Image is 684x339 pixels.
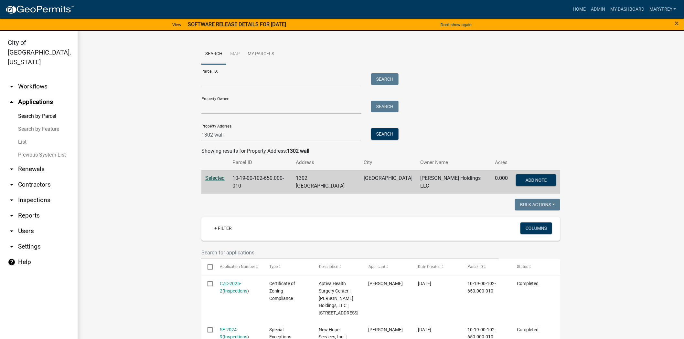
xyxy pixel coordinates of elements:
[517,264,528,269] span: Status
[220,280,257,295] div: ( )
[511,259,560,275] datatable-header-cell: Status
[369,327,403,332] span: Alan Applegate
[214,259,263,275] datatable-header-cell: Application Number
[418,264,441,269] span: Date Created
[360,155,417,170] th: City
[170,19,184,30] a: View
[313,259,362,275] datatable-header-cell: Description
[412,259,461,275] datatable-header-cell: Date Created
[209,222,237,234] a: + Filter
[515,199,560,211] button: Bulk Actions
[201,246,499,259] input: Search for applications
[461,259,511,275] datatable-header-cell: Parcel ID
[188,21,286,27] strong: SOFTWARE RELEASE DETAILS FOR [DATE]
[675,19,679,27] button: Close
[418,327,431,332] span: 07/01/2024
[467,281,496,293] span: 10-19-00-102-650.000-010
[516,174,556,186] button: Add Note
[229,155,292,170] th: Parcel ID
[369,281,403,286] span: Eric Lowe
[201,147,560,155] div: Showing results for Property Address:
[319,264,339,269] span: Description
[270,264,278,269] span: Type
[8,212,16,220] i: arrow_drop_down
[517,327,539,332] span: Completed
[224,288,248,293] a: Inspections
[8,165,16,173] i: arrow_drop_down
[270,281,295,301] span: Certificate of Zoning Compliance
[647,3,679,15] a: MaryFrey
[520,222,552,234] button: Columns
[319,281,359,315] span: Aptiva Health Surgery Center | TED Holdings, LLC | 1302 WALL STREET
[570,3,588,15] a: Home
[201,259,214,275] datatable-header-cell: Select
[8,181,16,189] i: arrow_drop_down
[220,264,255,269] span: Application Number
[205,175,225,181] a: Selected
[8,98,16,106] i: arrow_drop_up
[292,170,360,194] td: 1302 [GEOGRAPHIC_DATA]
[360,170,417,194] td: [GEOGRAPHIC_DATA]
[525,177,547,182] span: Add Note
[371,101,399,112] button: Search
[201,44,226,65] a: Search
[588,3,608,15] a: Admin
[675,19,679,28] span: ×
[8,243,16,251] i: arrow_drop_down
[8,258,16,266] i: help
[8,83,16,90] i: arrow_drop_down
[371,73,399,85] button: Search
[608,3,647,15] a: My Dashboard
[369,264,385,269] span: Applicant
[287,148,309,154] strong: 1302 wall
[491,155,512,170] th: Acres
[229,170,292,194] td: 10-19-00-102-650.000-010
[8,196,16,204] i: arrow_drop_down
[244,44,278,65] a: My Parcels
[417,155,491,170] th: Owner Name
[438,19,474,30] button: Don't show again
[362,259,412,275] datatable-header-cell: Applicant
[263,259,313,275] datatable-header-cell: Type
[417,170,491,194] td: [PERSON_NAME] Holdings LLC
[517,281,539,286] span: Completed
[292,155,360,170] th: Address
[467,264,483,269] span: Parcel ID
[491,170,512,194] td: 0.000
[418,281,431,286] span: 01/21/2025
[371,128,399,140] button: Search
[8,227,16,235] i: arrow_drop_down
[220,281,241,293] a: CZC-2025-2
